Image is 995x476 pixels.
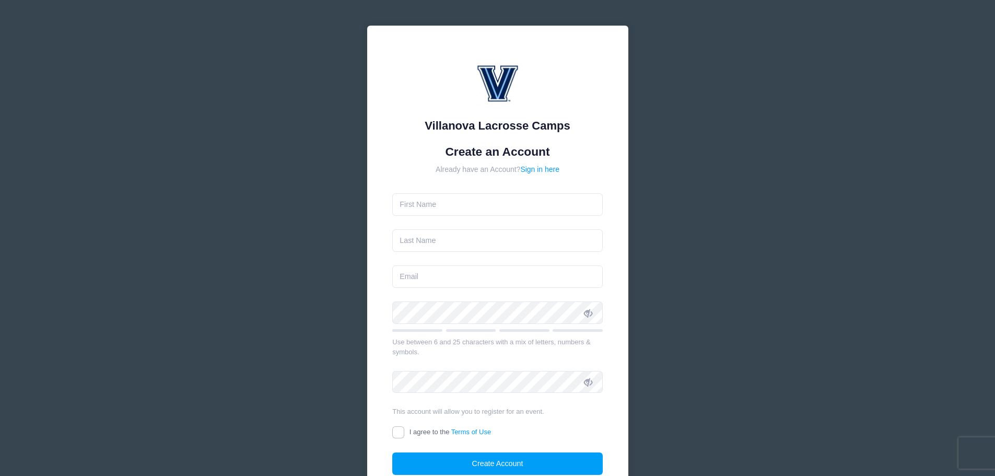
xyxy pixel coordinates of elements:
[409,428,491,436] span: I agree to the
[392,117,603,134] div: Villanova Lacrosse Camps
[392,145,603,159] h1: Create an Account
[392,407,603,417] div: This account will allow you to register for an event.
[392,265,603,288] input: Email
[466,51,529,114] img: Villanova Lacrosse Camps
[392,164,603,175] div: Already have an Account?
[392,452,603,475] button: Create Account
[392,193,603,216] input: First Name
[520,165,559,173] a: Sign in here
[451,428,491,436] a: Terms of Use
[392,426,404,438] input: I agree to theTerms of Use
[392,229,603,252] input: Last Name
[392,337,603,357] div: Use between 6 and 25 characters with a mix of letters, numbers & symbols.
